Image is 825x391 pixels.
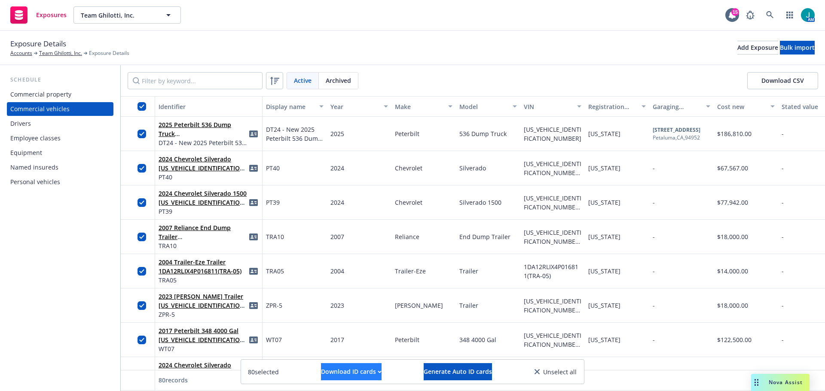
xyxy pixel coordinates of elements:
[524,160,581,186] span: [US_VEHICLE_IDENTIFICATION_NUMBER](PT40)
[159,223,248,241] span: 2007 Reliance End Dump Trailer [US_VEHICLE_IDENTIFICATION_NUMBER](TR-10)
[159,361,248,379] span: 2024 Chevrolet Silverado [US_VEHICLE_IDENTIFICATION_NUMBER] (PT38)
[782,267,784,275] span: -
[649,96,714,117] button: Garaging address
[717,102,765,111] div: Cost new
[327,96,391,117] button: Year
[159,173,248,182] span: PT40
[534,363,577,380] button: Unselect all
[395,233,419,241] span: Reliance
[155,96,263,117] button: Identifier
[391,96,456,117] button: Make
[524,297,581,323] span: [US_VEHICLE_IDENTIFICATION_NUMBER](ZPR-5)
[653,198,655,207] span: -
[248,232,259,242] span: idCard
[159,189,248,207] span: 2024 Chevrolet Silverado 1500 [US_VEHICLE_IDENTIFICATION_NUMBER](PT39)
[266,164,280,173] span: PT40
[137,102,146,111] input: Select all
[459,130,507,138] span: 536 Dump Truck
[717,130,752,138] span: $186,810.00
[520,96,585,117] button: VIN
[782,301,784,309] span: -
[714,96,778,117] button: Cost new
[266,267,284,276] span: TRA05
[782,164,784,172] span: -
[159,326,248,344] span: 2017 Peterbilt 348 4000 Gal [US_VEHICLE_IDENTIFICATION_NUMBER](WT-07)
[39,49,82,57] a: Team Ghilotti, Inc.
[653,134,700,142] div: Petaluma , CA , 94952
[459,233,510,241] span: End Dump Trailer
[524,331,581,358] span: [US_VEHICLE_IDENTIFICATION_NUMBER](WT-07)
[588,267,620,275] span: [US_STATE]
[10,175,60,189] div: Personal vehicles
[159,189,247,215] a: 2024 Chevrolet Silverado 1500 [US_VEHICLE_IDENTIFICATION_NUMBER](PT39)
[588,130,620,138] span: [US_STATE]
[653,335,655,344] span: -
[10,117,31,130] div: Drivers
[459,164,486,172] span: Silverado
[330,336,344,344] span: 2017
[159,361,247,387] a: 2024 Chevrolet Silverado [US_VEHICLE_IDENTIFICATION_NUMBER] (PT38)
[7,102,113,116] a: Commercial vehicles
[159,310,248,319] span: ZPR-5
[780,41,815,55] button: Bulk import
[459,301,478,309] span: Trailer
[7,146,113,160] a: Equipment
[137,130,146,138] input: Toggle Row Selected
[7,76,113,84] div: Schedule
[395,198,422,206] span: Chevrolet
[769,379,803,386] span: Nova Assist
[717,233,748,241] span: $18,000.00
[588,233,620,241] span: [US_STATE]
[653,301,655,310] span: -
[159,258,248,276] span: 2004 Trailer-Eze Trailer 1DA12RLIX4P016811(TRA-05)
[395,102,443,111] div: Make
[263,96,327,117] button: Display name
[266,125,324,143] span: DT24 - New 2025 Peterbilt 536 Dump Truck #2296
[10,49,32,57] a: Accounts
[7,175,113,189] a: Personal vehicles
[717,164,748,172] span: $67,567.00
[248,197,259,208] a: idCard
[159,327,247,353] a: 2017 Peterbilt 348 4000 Gal [US_VEHICLE_IDENTIFICATION_NUMBER](WT-07)
[782,198,784,206] span: -
[747,72,818,89] button: Download CSV
[159,344,248,353] span: WT07
[159,224,247,259] a: 2007 Reliance End Dump Trailer [US_VEHICLE_IDENTIFICATION_NUMBER](TR-10)
[424,367,492,376] span: Generate Auto ID cards
[159,120,248,138] span: 2025 Peterbilt 536 Dump Truck [US_VEHICLE_IDENTIFICATION_NUMBER]
[751,374,762,391] div: Drag to move
[159,241,248,250] span: TRA10
[159,155,248,173] span: 2024 Chevrolet Silverado [US_VEHICLE_IDENTIFICATION_NUMBER](PT40)
[248,335,259,345] span: idCard
[10,88,71,101] div: Commercial property
[159,207,248,216] span: PT39
[248,163,259,173] a: idCard
[159,121,247,156] a: 2025 Peterbilt 536 Dump Truck [US_VEHICLE_IDENTIFICATION_NUMBER]
[737,41,778,54] div: Add Exposure
[588,164,620,172] span: [US_STATE]
[326,76,351,85] span: Archived
[266,102,314,111] div: Display name
[543,367,577,376] span: Unselect all
[585,96,649,117] button: Registration state
[524,228,581,255] span: [US_VEHICLE_IDENTIFICATION_NUMBER](TR-10)
[524,102,572,111] div: VIN
[10,38,66,49] span: Exposure Details
[137,267,146,276] input: Toggle Row Selected
[10,102,70,116] div: Commercial vehicles
[89,49,129,57] span: Exposure Details
[588,336,620,344] span: [US_STATE]
[321,364,382,380] div: Download ID cards
[73,6,181,24] button: Team Ghilotti, Inc.
[761,6,779,24] a: Search
[717,336,752,344] span: $122,500.00
[137,301,146,310] input: Toggle Row Selected
[137,336,146,344] input: Toggle Row Selected
[395,336,419,344] span: Peterbilt
[7,88,113,101] a: Commercial property
[137,198,146,207] input: Toggle Row Selected
[780,41,815,54] div: Bulk import
[10,131,61,145] div: Employee classes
